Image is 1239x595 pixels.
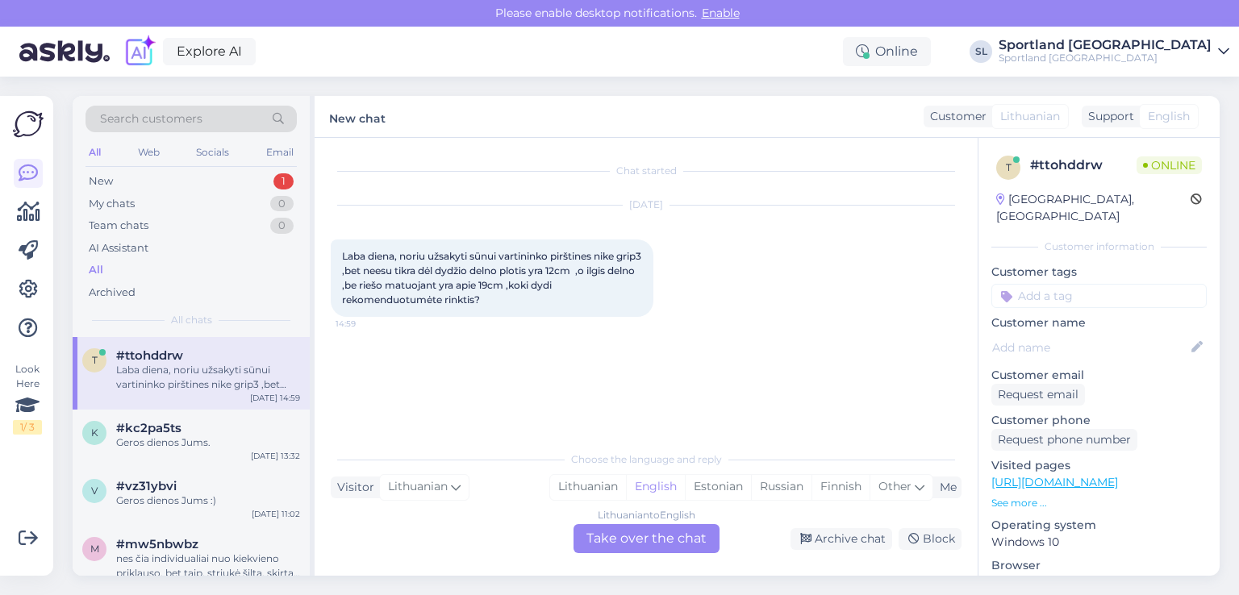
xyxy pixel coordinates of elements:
[878,479,912,493] span: Other
[991,557,1207,574] p: Browser
[999,52,1212,64] div: Sportland [GEOGRAPHIC_DATA]
[991,534,1207,551] p: Windows 10
[991,496,1207,510] p: See more ...
[991,574,1207,591] p: Chrome [TECHNICAL_ID]
[331,198,962,212] div: [DATE]
[251,450,300,462] div: [DATE] 13:32
[843,37,931,66] div: Online
[811,475,870,499] div: Finnish
[991,314,1207,331] p: Customer name
[999,39,1229,64] a: Sportland [GEOGRAPHIC_DATA]Sportland [GEOGRAPHIC_DATA]
[992,339,1188,356] input: Add name
[697,6,745,20] span: Enable
[263,142,297,163] div: Email
[116,435,300,450] div: Geros dienos Jums.
[91,485,98,497] span: v
[329,106,386,127] label: New chat
[89,218,148,234] div: Team chats
[89,173,113,189] div: New
[388,478,448,496] span: Lithuanian
[970,40,992,63] div: SL
[751,475,811,499] div: Russian
[933,479,957,496] div: Me
[116,479,177,493] span: #vz31ybvi
[999,39,1212,52] div: Sportland [GEOGRAPHIC_DATA]
[331,479,374,496] div: Visitor
[123,35,156,69] img: explore-ai
[1148,108,1190,125] span: English
[116,363,300,392] div: Laba diena, noriu užsakyti sūnui vartininko pirštines nike grip3 ,bet neesu tikra dėl dydžio deln...
[924,108,987,125] div: Customer
[991,475,1118,489] a: [URL][DOMAIN_NAME]
[90,543,99,555] span: m
[598,508,695,522] div: Lithuanian to English
[116,493,300,508] div: Geros dienos Jums :)
[270,218,294,234] div: 0
[92,354,98,366] span: t
[252,508,300,520] div: [DATE] 11:02
[331,452,962,467] div: Choose the language and reply
[13,362,42,435] div: Look Here
[1030,156,1137,175] div: # ttohddrw
[13,109,44,139] img: Askly Logo
[550,475,626,499] div: Lithuanian
[89,262,103,278] div: All
[163,38,256,65] a: Explore AI
[100,110,202,127] span: Search customers
[273,173,294,189] div: 1
[1006,161,1012,173] span: t
[116,348,183,363] span: #ttohddrw
[991,284,1207,308] input: Add a tag
[89,285,136,301] div: Archived
[991,517,1207,534] p: Operating system
[91,426,98,439] span: k
[1000,108,1060,125] span: Lithuanian
[991,384,1085,406] div: Request email
[89,196,135,212] div: My chats
[1082,108,1134,125] div: Support
[193,142,232,163] div: Socials
[331,164,962,178] div: Chat started
[89,240,148,256] div: AI Assistant
[991,412,1207,429] p: Customer phone
[991,239,1207,254] div: Customer information
[13,420,42,435] div: 1 / 3
[791,528,892,550] div: Archive chat
[270,196,294,212] div: 0
[135,142,163,163] div: Web
[899,528,962,550] div: Block
[996,191,1191,225] div: [GEOGRAPHIC_DATA], [GEOGRAPHIC_DATA]
[116,537,198,551] span: #mw5nbwbz
[116,421,181,435] span: #kc2pa5ts
[342,250,644,306] span: Laba diena, noriu užsakyti sūnui vartininko pirštines nike grip3 ,bet neesu tikra dėl dydžio deln...
[991,429,1137,451] div: Request phone number
[86,142,104,163] div: All
[991,367,1207,384] p: Customer email
[991,264,1207,281] p: Customer tags
[1137,156,1202,174] span: Online
[171,313,212,327] span: All chats
[991,457,1207,474] p: Visited pages
[116,551,300,580] div: nes čia individualiai nuo kiekvieno priklauso, bet taip, striukė šilta, skirta žiemai. :)
[336,318,396,330] span: 14:59
[574,524,720,553] div: Take over the chat
[626,475,685,499] div: English
[250,392,300,404] div: [DATE] 14:59
[685,475,751,499] div: Estonian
